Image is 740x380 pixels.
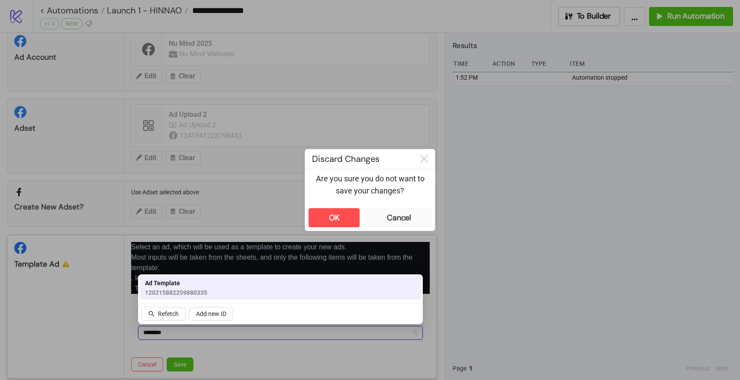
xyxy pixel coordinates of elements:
[305,149,413,169] div: Discard Changes
[196,310,226,317] span: Add new ID
[309,208,360,227] button: OK
[148,311,154,317] span: search
[145,288,207,297] span: 120215882259880335
[145,278,207,288] span: Ad Template
[140,276,421,299] div: Ad Template
[329,213,340,223] div: OK
[189,307,233,321] button: Add new ID
[158,310,179,317] span: Refetch
[387,213,411,223] div: Cancel
[142,307,186,321] button: Refetch
[367,208,431,227] button: Cancel
[312,173,428,197] p: Are you sure you do not want to save your changes?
